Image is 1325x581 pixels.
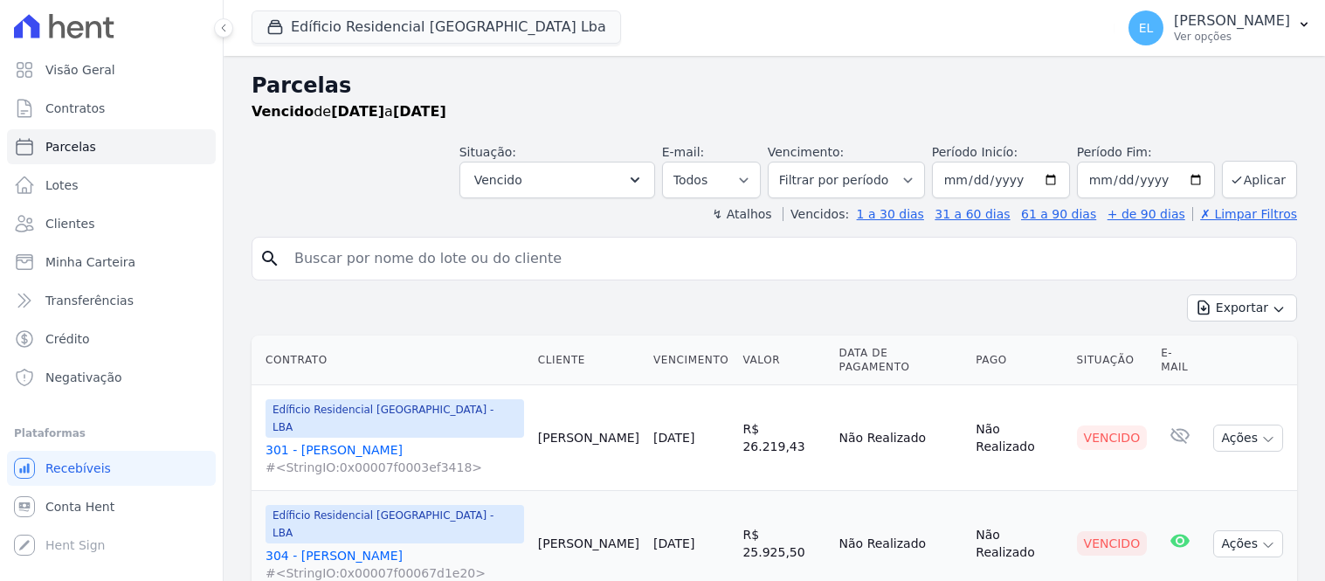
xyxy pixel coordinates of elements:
[712,207,771,221] label: ↯ Atalhos
[252,10,621,44] button: Edíficio Residencial [GEOGRAPHIC_DATA] Lba
[735,385,832,491] td: R$ 26.219,43
[331,103,384,120] strong: [DATE]
[45,330,90,348] span: Crédito
[1154,335,1206,385] th: E-mail
[45,215,94,232] span: Clientes
[969,385,1069,491] td: Não Realizado
[45,100,105,117] span: Contratos
[1222,161,1297,198] button: Aplicar
[7,283,216,318] a: Transferências
[7,451,216,486] a: Recebíveis
[1187,294,1297,322] button: Exportar
[653,536,694,550] a: [DATE]
[1070,335,1155,385] th: Situação
[45,253,135,271] span: Minha Carteira
[459,162,655,198] button: Vencido
[393,103,446,120] strong: [DATE]
[45,138,96,156] span: Parcelas
[7,91,216,126] a: Contratos
[7,245,216,280] a: Minha Carteira
[45,460,111,477] span: Recebíveis
[1192,207,1297,221] a: ✗ Limpar Filtros
[646,335,735,385] th: Vencimento
[45,369,122,386] span: Negativação
[7,129,216,164] a: Parcelas
[266,399,524,438] span: Edíficio Residencial [GEOGRAPHIC_DATA] - LBA
[1115,3,1325,52] button: EL [PERSON_NAME] Ver opções
[7,489,216,524] a: Conta Hent
[7,360,216,395] a: Negativação
[7,322,216,356] a: Crédito
[474,169,522,190] span: Vencido
[531,385,646,491] td: [PERSON_NAME]
[1108,207,1185,221] a: + de 90 dias
[266,505,524,543] span: Edíficio Residencial [GEOGRAPHIC_DATA] - LBA
[1139,22,1154,34] span: EL
[252,70,1297,101] h2: Parcelas
[969,335,1069,385] th: Pago
[1174,12,1290,30] p: [PERSON_NAME]
[832,335,970,385] th: Data de Pagamento
[1174,30,1290,44] p: Ver opções
[459,145,516,159] label: Situação:
[7,206,216,241] a: Clientes
[1021,207,1096,221] a: 61 a 90 dias
[653,431,694,445] a: [DATE]
[735,335,832,385] th: Valor
[14,423,209,444] div: Plataformas
[266,441,524,476] a: 301 - [PERSON_NAME]#<StringIO:0x00007f0003ef3418>
[252,335,531,385] th: Contrato
[1213,530,1283,557] button: Ações
[266,459,524,476] span: #<StringIO:0x00007f0003ef3418>
[662,145,705,159] label: E-mail:
[932,145,1018,159] label: Período Inicío:
[252,103,314,120] strong: Vencido
[783,207,849,221] label: Vencidos:
[1213,425,1283,452] button: Ações
[45,176,79,194] span: Lotes
[1077,143,1215,162] label: Período Fim:
[259,248,280,269] i: search
[857,207,924,221] a: 1 a 30 dias
[252,101,446,122] p: de a
[284,241,1289,276] input: Buscar por nome do lote ou do cliente
[832,385,970,491] td: Não Realizado
[1077,531,1148,556] div: Vencido
[1077,425,1148,450] div: Vencido
[935,207,1010,221] a: 31 a 60 dias
[7,168,216,203] a: Lotes
[7,52,216,87] a: Visão Geral
[45,292,134,309] span: Transferências
[45,61,115,79] span: Visão Geral
[45,498,114,515] span: Conta Hent
[768,145,844,159] label: Vencimento:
